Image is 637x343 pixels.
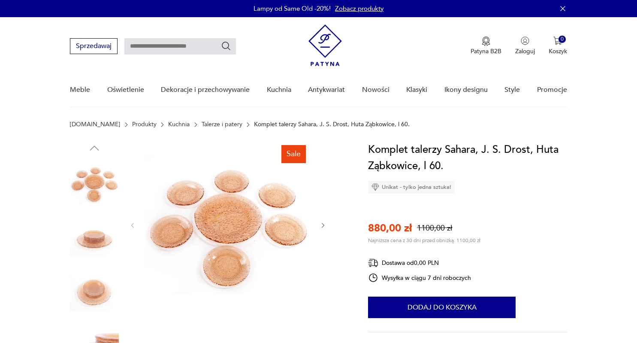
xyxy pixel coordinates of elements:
[254,121,410,128] p: Komplet talerzy Sahara, J. S. Drost, Huta Ząbkowice, l 60.
[368,221,412,235] p: 880,00 zł
[471,36,501,55] a: Ikona medaluPatyna B2B
[145,142,311,307] img: Zdjęcie produktu Komplet talerzy Sahara, J. S. Drost, Huta Ząbkowice, l 60.
[161,73,250,106] a: Dekoracje i przechowywanie
[70,38,118,54] button: Sprzedawaj
[362,73,389,106] a: Nowości
[335,4,383,13] a: Zobacz produkty
[221,41,231,51] button: Szukaj
[368,142,567,174] h1: Komplet talerzy Sahara, J. S. Drost, Huta Ząbkowice, l 60.
[70,268,119,317] img: Zdjęcie produktu Komplet talerzy Sahara, J. S. Drost, Huta Ząbkowice, l 60.
[444,73,488,106] a: Ikony designu
[70,121,120,128] a: [DOMAIN_NAME]
[281,145,306,163] div: Sale
[559,36,566,43] div: 0
[267,73,291,106] a: Kuchnia
[70,44,118,50] a: Sprzedawaj
[368,237,480,244] p: Najniższa cena z 30 dni przed obniżką: 1100,00 zł
[70,73,90,106] a: Meble
[406,73,427,106] a: Klasyki
[368,258,471,268] div: Dostawa od 0,00 PLN
[482,36,490,46] img: Ikona medalu
[537,73,567,106] a: Promocje
[549,47,567,55] p: Koszyk
[521,36,529,45] img: Ikonka użytkownika
[504,73,520,106] a: Style
[515,47,535,55] p: Zaloguj
[70,214,119,263] img: Zdjęcie produktu Komplet talerzy Sahara, J. S. Drost, Huta Ząbkowice, l 60.
[368,273,471,283] div: Wysyłka w ciągu 7 dni roboczych
[202,121,242,128] a: Talerze i patery
[549,36,567,55] button: 0Koszyk
[471,36,501,55] button: Patyna B2B
[368,181,455,194] div: Unikat - tylko jedna sztuka!
[371,183,379,191] img: Ikona diamentu
[417,223,452,234] p: 1100,00 zł
[368,258,378,268] img: Ikona dostawy
[132,121,157,128] a: Produkty
[308,24,342,66] img: Patyna - sklep z meblami i dekoracjami vintage
[308,73,345,106] a: Antykwariat
[515,36,535,55] button: Zaloguj
[254,4,331,13] p: Lampy od Same Old -20%!
[168,121,190,128] a: Kuchnia
[471,47,501,55] p: Patyna B2B
[368,297,516,318] button: Dodaj do koszyka
[553,36,562,45] img: Ikona koszyka
[70,159,119,208] img: Zdjęcie produktu Komplet talerzy Sahara, J. S. Drost, Huta Ząbkowice, l 60.
[107,73,144,106] a: Oświetlenie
